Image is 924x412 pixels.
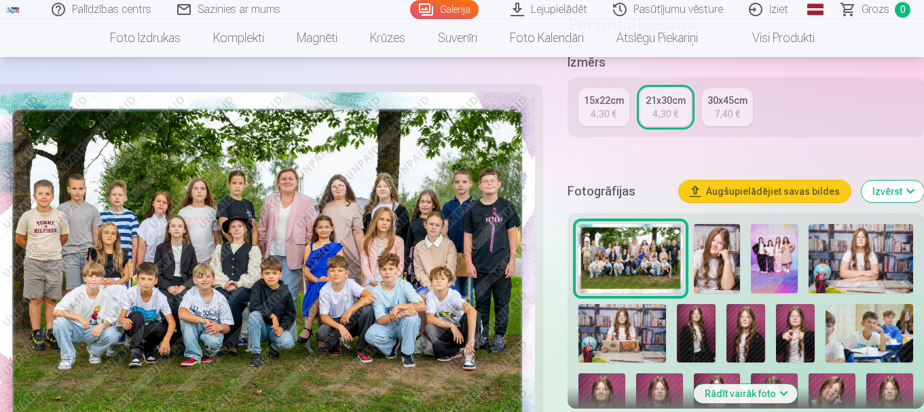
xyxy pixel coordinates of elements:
[600,19,714,57] a: Atslēgu piekariņi
[280,19,354,57] a: Magnēti
[702,88,753,126] a: 30x45cm7,40 €
[584,94,624,107] div: 15x22cm
[694,384,798,403] button: Rādīt vairāk foto
[646,94,686,107] div: 21x30cm
[94,19,197,57] a: Foto izdrukas
[862,181,924,202] button: Izvērst
[568,182,668,201] h5: Fotogrāfijas
[197,19,280,57] a: Komplekti
[640,88,691,126] a: 21x30cm4,30 €
[568,53,924,72] h5: Izmērs
[354,19,422,57] a: Krūzes
[862,1,889,18] span: Grozs
[591,107,616,121] div: 4,30 €
[578,88,629,126] a: 15x22cm4,30 €
[714,19,831,57] a: Visi produkti
[679,181,851,202] button: Augšupielādējiet savas bildes
[895,2,910,18] span: 0
[714,107,740,121] div: 7,40 €
[422,19,494,57] a: Suvenīri
[652,107,678,121] div: 4,30 €
[494,19,600,57] a: Foto kalendāri
[707,94,747,107] div: 30x45cm
[5,5,20,14] img: /fa1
